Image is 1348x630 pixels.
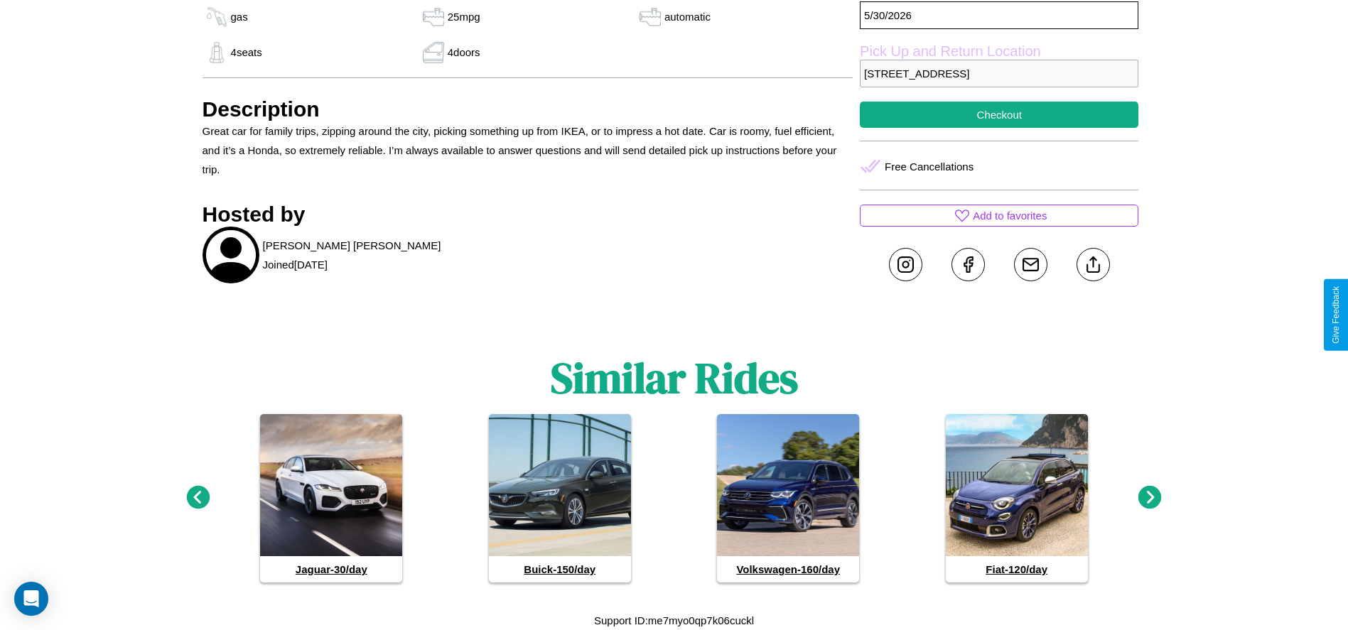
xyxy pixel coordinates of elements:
[946,556,1088,582] h4: Fiat - 120 /day
[448,43,480,62] p: 4 doors
[636,6,664,28] img: gas
[489,414,631,582] a: Buick-150/day
[260,556,402,582] h4: Jaguar - 30 /day
[231,7,248,26] p: gas
[551,349,798,407] h1: Similar Rides
[448,7,480,26] p: 25 mpg
[203,121,853,179] p: Great car for family trips, zipping around the city, picking something up from IKEA, or to impres...
[263,236,441,255] p: [PERSON_NAME] [PERSON_NAME]
[14,582,48,616] div: Open Intercom Messenger
[860,205,1138,227] button: Add to favorites
[860,1,1138,29] p: 5 / 30 / 2026
[664,7,711,26] p: automatic
[203,42,231,63] img: gas
[946,414,1088,582] a: Fiat-120/day
[860,102,1138,128] button: Checkout
[860,60,1138,87] p: [STREET_ADDRESS]
[203,6,231,28] img: gas
[717,414,859,582] a: Volkswagen-160/day
[489,556,631,582] h4: Buick - 150 /day
[203,202,853,227] h3: Hosted by
[419,42,448,63] img: gas
[231,43,262,62] p: 4 seats
[860,43,1138,60] label: Pick Up and Return Location
[973,206,1047,225] p: Add to favorites
[260,414,402,582] a: Jaguar-30/day
[885,157,974,176] p: Free Cancellations
[263,255,328,274] p: Joined [DATE]
[419,6,448,28] img: gas
[594,611,754,630] p: Support ID: me7myo0qp7k06cuckl
[1331,286,1341,344] div: Give Feedback
[203,97,853,121] h3: Description
[717,556,859,582] h4: Volkswagen - 160 /day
